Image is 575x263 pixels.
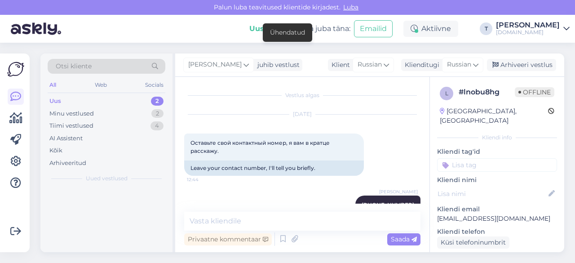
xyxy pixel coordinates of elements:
[151,109,164,118] div: 2
[49,159,86,168] div: Arhiveeritud
[354,20,393,37] button: Emailid
[48,79,58,91] div: All
[249,23,350,34] div: Proovi tasuta juba täna:
[362,201,414,208] span: [PHONE_NUMBER]
[515,87,554,97] span: Offline
[445,90,448,97] span: l
[496,22,560,29] div: [PERSON_NAME]
[184,110,420,118] div: [DATE]
[437,158,557,172] input: Lisa tag
[187,176,221,183] span: 12:44
[358,60,382,70] span: Russian
[341,3,361,11] span: Luba
[49,121,93,130] div: Tiimi vestlused
[437,236,509,249] div: Küsi telefoninumbrit
[49,109,94,118] div: Minu vestlused
[391,235,417,243] span: Saada
[438,189,547,199] input: Lisa nimi
[437,205,557,214] p: Kliendi email
[328,60,350,70] div: Klient
[437,175,557,185] p: Kliendi nimi
[184,233,272,245] div: Privaatne kommentaar
[143,79,165,91] div: Socials
[437,214,557,223] p: [EMAIL_ADDRESS][DOMAIN_NAME]
[437,134,557,142] div: Kliendi info
[480,22,492,35] div: T
[188,60,242,70] span: [PERSON_NAME]
[151,97,164,106] div: 2
[93,79,109,91] div: Web
[56,62,92,71] span: Otsi kliente
[184,160,364,176] div: Leave your contact number, I'll tell you briefly.
[49,134,83,143] div: AI Assistent
[447,60,471,70] span: Russian
[190,139,331,154] span: Оставьте свой контактный номер, я вам в кратце расскажу.
[249,24,266,33] b: Uus!
[184,91,420,99] div: Vestlus algas
[459,87,515,98] div: # lnobu8hg
[254,60,300,70] div: juhib vestlust
[403,21,458,37] div: Aktiivne
[496,22,570,36] a: [PERSON_NAME][DOMAIN_NAME]
[7,61,24,78] img: Askly Logo
[86,174,128,183] span: Uued vestlused
[49,97,61,106] div: Uus
[270,28,305,37] div: Ühendatud
[496,29,560,36] div: [DOMAIN_NAME]
[150,121,164,130] div: 4
[49,146,62,155] div: Kõik
[379,188,418,195] span: [PERSON_NAME]
[401,60,439,70] div: Klienditugi
[437,227,557,236] p: Kliendi telefon
[437,147,557,156] p: Kliendi tag'id
[440,107,548,125] div: [GEOGRAPHIC_DATA], [GEOGRAPHIC_DATA]
[487,59,556,71] div: Arhiveeri vestlus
